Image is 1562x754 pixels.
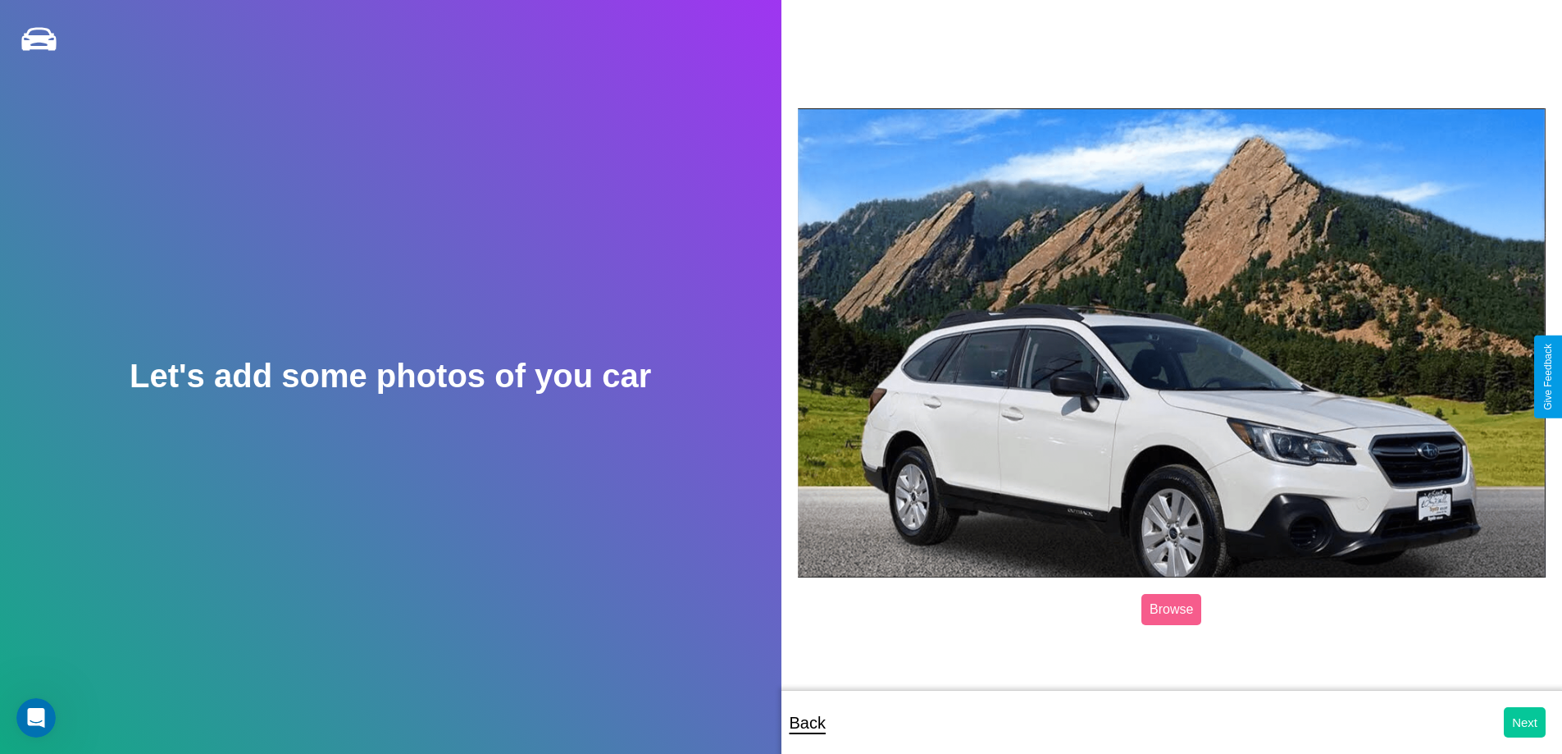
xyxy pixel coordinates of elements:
label: Browse [1141,594,1201,625]
div: Give Feedback [1542,344,1554,410]
img: posted [798,108,1546,578]
iframe: Intercom live chat [16,698,56,738]
h2: Let's add some photos of you car [130,358,651,395]
p: Back [790,708,826,738]
button: Next [1504,707,1546,738]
